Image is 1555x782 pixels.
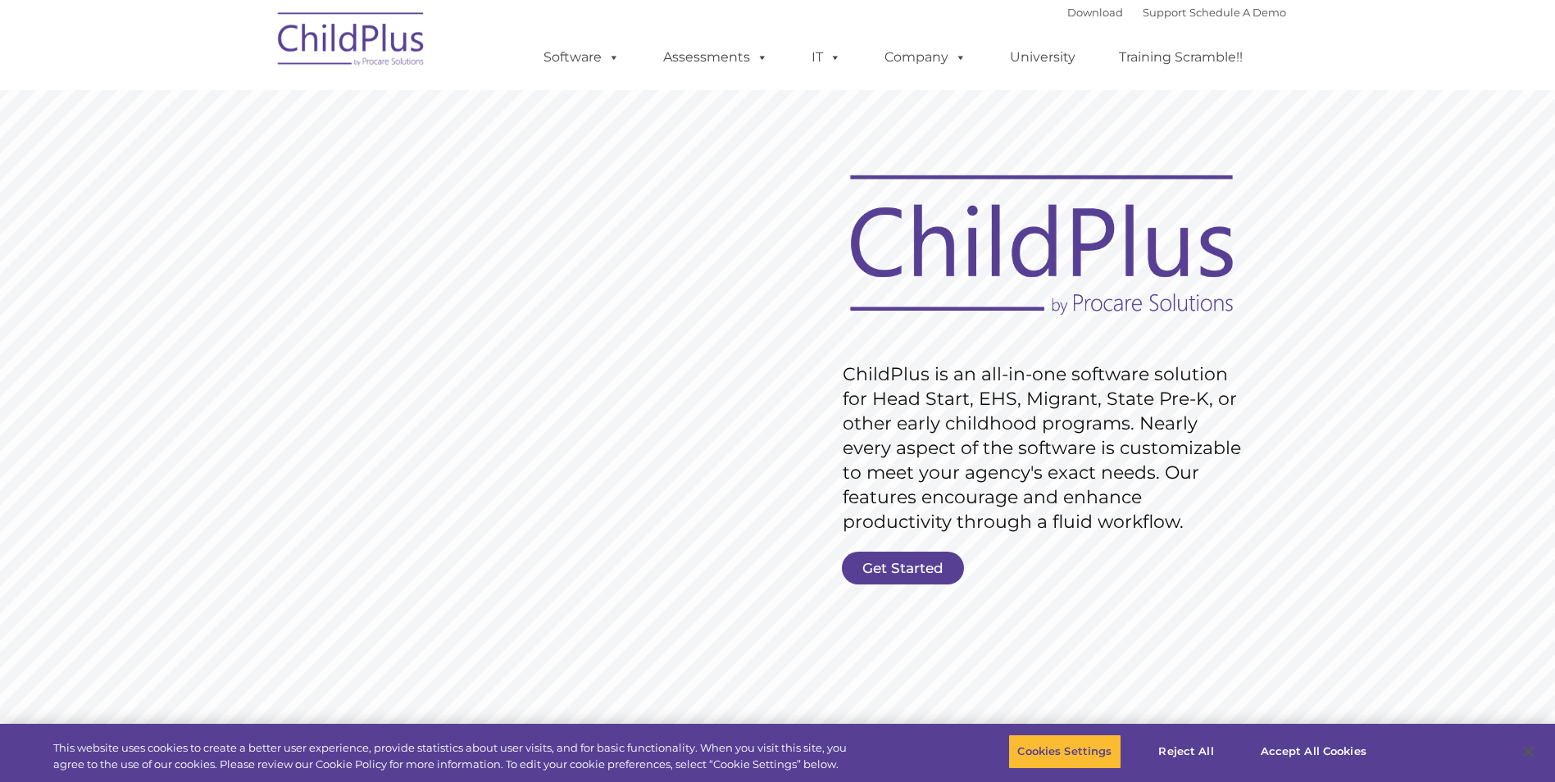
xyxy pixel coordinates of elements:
[1143,6,1186,19] a: Support
[842,552,964,584] a: Get Started
[1189,6,1286,19] a: Schedule A Demo
[868,41,983,74] a: Company
[1135,734,1238,769] button: Reject All
[53,740,855,772] div: This website uses cookies to create a better user experience, provide statistics about user visit...
[795,41,857,74] a: IT
[1252,734,1375,769] button: Accept All Cookies
[270,1,434,83] img: ChildPlus by Procare Solutions
[1008,734,1121,769] button: Cookies Settings
[527,41,636,74] a: Software
[1067,6,1123,19] a: Download
[843,362,1249,534] rs-layer: ChildPlus is an all-in-one software solution for Head Start, EHS, Migrant, State Pre-K, or other ...
[1511,734,1547,770] button: Close
[1103,41,1259,74] a: Training Scramble!!
[647,41,784,74] a: Assessments
[993,41,1092,74] a: University
[1067,6,1286,19] font: |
